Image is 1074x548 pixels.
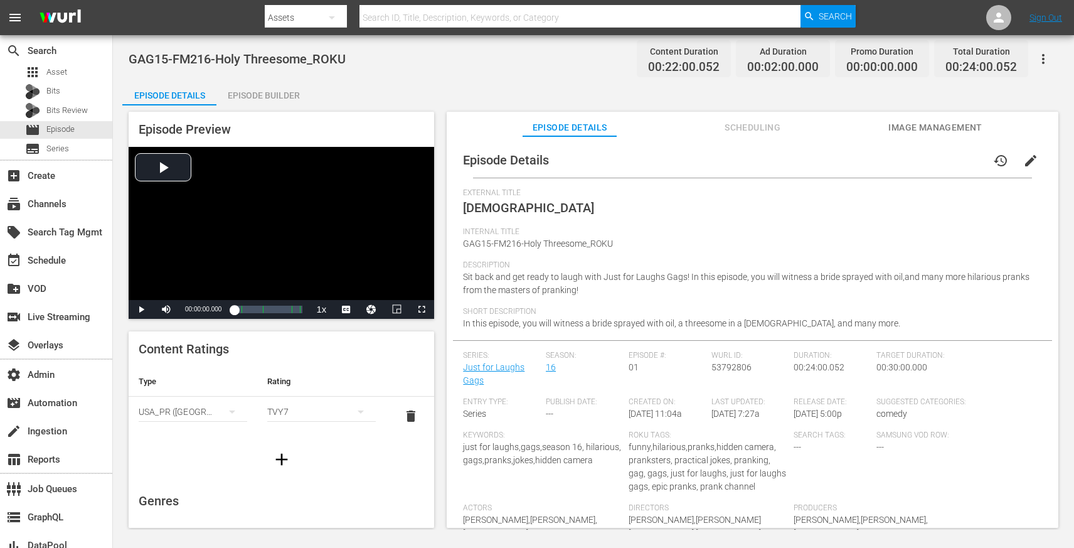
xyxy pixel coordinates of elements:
button: history [986,146,1016,176]
span: local_offer [6,225,21,240]
span: Internal Title [463,227,1036,237]
span: Series: [463,351,540,361]
span: Producers [794,503,953,513]
th: Type [129,367,257,397]
span: [DATE] 7:27a [711,409,760,419]
div: Progress Bar [234,306,302,313]
div: Ad Duration [747,43,819,60]
span: Episode [46,123,75,136]
span: GAG15-FM216-Holy Threesome_ROKU [129,51,346,67]
span: VOD [6,281,21,296]
span: 00:24:00.052 [945,60,1017,75]
button: Captions [334,300,359,319]
span: edit [1023,153,1038,168]
span: [PERSON_NAME],[PERSON_NAME],[PERSON_NAME] [463,515,597,538]
button: Jump To Time [359,300,384,319]
span: Episode [25,122,40,137]
span: Bits [46,85,60,97]
span: Overlays [6,338,21,353]
span: In this episode, you will witness a bride sprayed with oil, a threesome in a [DEMOGRAPHIC_DATA], ... [463,318,900,328]
span: Bits Review [46,104,88,117]
div: Total Duration [945,43,1017,60]
a: Just for Laughs Gags [463,362,524,385]
span: Episode Details [523,120,617,136]
span: menu [8,10,23,25]
span: Last Updated: [711,397,788,407]
span: Schedule [6,253,21,268]
span: Reports [6,452,21,467]
span: 00:30:00.000 [876,362,927,372]
button: Episode Builder [216,80,311,105]
a: 16 [546,362,556,372]
span: [DEMOGRAPHIC_DATA] [463,200,594,215]
span: Automation [6,395,21,411]
div: USA_PR ([GEOGRAPHIC_DATA]) [139,394,247,429]
span: 00:22:00.052 [648,60,720,75]
span: Genres [139,493,179,508]
span: history [993,153,1008,168]
button: Play [129,300,154,319]
span: Episode Preview [139,122,231,137]
a: Sign Out [1029,13,1062,23]
div: Bits Review [25,103,40,118]
div: TVY7 [267,394,376,429]
button: Fullscreen [409,300,434,319]
span: Live Streaming [6,309,21,325]
span: 00:00:00.000 [185,306,221,313]
span: Keywords: [463,431,622,441]
button: Mute [154,300,179,319]
span: Sit back and get ready to laugh with Just for Laughs Gags! In this episode, you will witness a br... [463,272,1029,295]
span: Asset [46,66,67,78]
span: Admin [6,367,21,382]
span: Description [463,261,1036,271]
span: Content Ratings [139,341,229,357]
span: Roku Tags: [629,431,788,441]
span: Publish Date: [546,397,622,407]
span: Channels [6,196,21,212]
span: Search [6,43,21,58]
div: Content Duration [648,43,720,60]
span: [PERSON_NAME],[PERSON_NAME],[PERSON_NAME] [794,515,928,538]
span: [DATE] 11:04a [629,409,682,419]
div: Episode Details [122,80,216,110]
span: Scheduling [706,120,800,136]
span: Samsung VOD Row: [876,431,953,441]
div: Video Player [129,147,434,319]
span: 00:02:00.000 [747,60,819,75]
span: Short Description [463,307,1036,317]
span: Entry Type: [463,397,540,407]
span: 00:00:00.000 [846,60,918,75]
span: Create [6,168,21,183]
span: comedy [876,409,907,419]
span: Asset [25,65,40,80]
span: Created On: [629,397,705,407]
img: ans4CAIJ8jUAAAAAAAAAAAAAAAAAAAAAAAAgQb4GAAAAAAAAAAAAAAAAAAAAAAAAJMjXAAAAAAAAAAAAAAAAAAAAAAAAgAT5G... [30,3,90,33]
div: Promo Duration [846,43,918,60]
span: Suggested Categories: [876,397,1036,407]
button: Picture-in-Picture [384,300,409,319]
button: Playback Rate [309,300,334,319]
span: --- [794,442,801,452]
span: 00:24:00.052 [794,362,844,372]
button: Search [800,5,856,28]
span: Series [463,409,486,419]
span: --- [876,442,884,452]
span: Episode Details [463,153,549,168]
span: Directors [629,503,788,513]
span: Ingestion [6,424,21,439]
span: Series [46,142,69,155]
div: Episode Builder [216,80,311,110]
span: GAG15-FM216-Holy Threesome_ROKU [463,239,613,249]
span: delete [403,409,418,424]
span: Image Management [888,120,982,136]
span: Wurl ID: [711,351,788,361]
span: 01 [629,362,639,372]
span: 53792806 [711,362,752,372]
th: Rating [257,367,386,397]
span: External Title [463,188,1036,198]
div: Bits [25,84,40,99]
span: just for laughs,gags,season 16, hilarious, gags,pranks,jokes,hidden camera [463,442,621,465]
button: delete [396,401,426,431]
span: funny,hilarious,pranks,hidden camera, pranksters, practical jokes, pranking, gag, gags, just for ... [629,442,786,492]
span: Job Queues [6,481,21,497]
